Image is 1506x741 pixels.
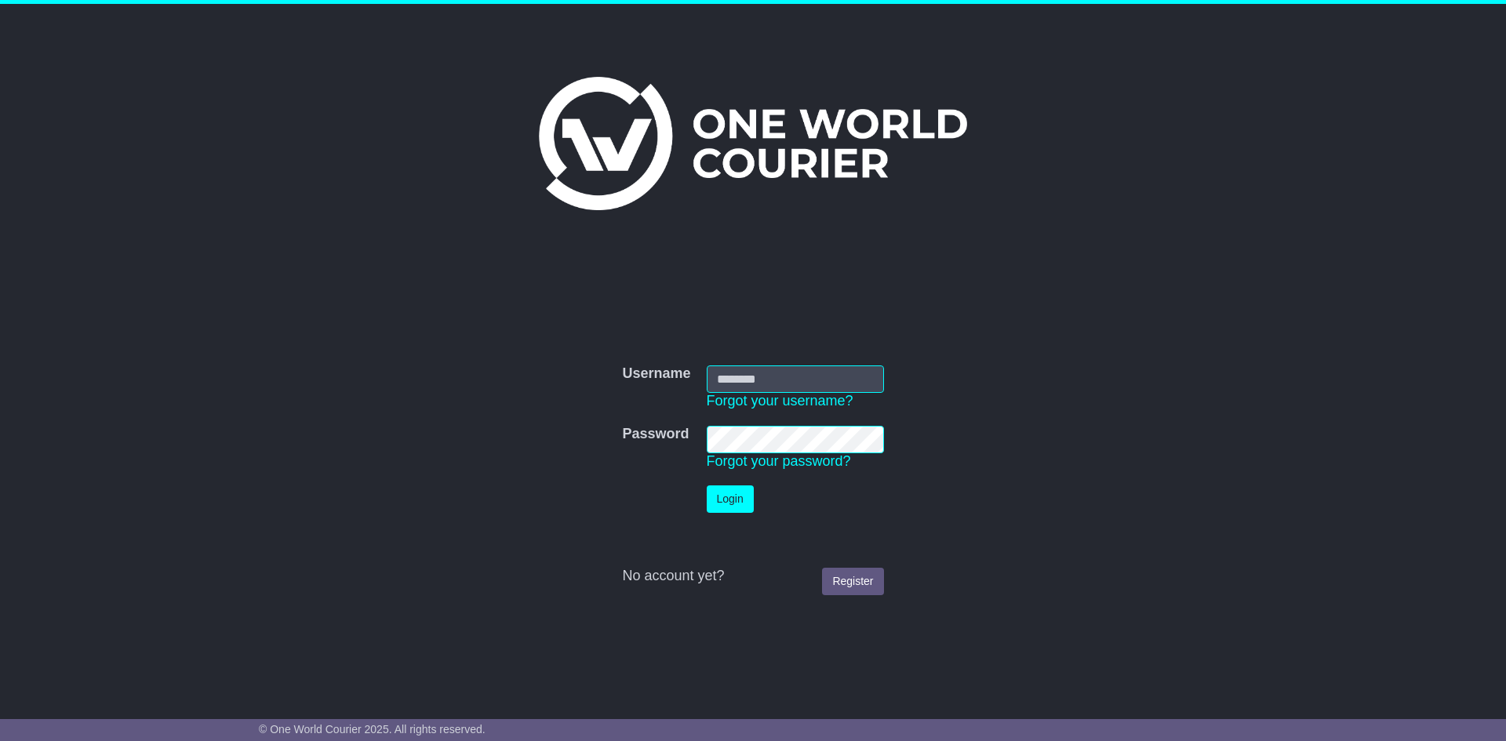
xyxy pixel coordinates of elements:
a: Register [822,568,883,595]
a: Forgot your password? [707,453,851,469]
div: No account yet? [622,568,883,585]
label: Password [622,426,689,443]
label: Username [622,365,690,383]
button: Login [707,485,754,513]
span: © One World Courier 2025. All rights reserved. [259,723,486,736]
a: Forgot your username? [707,393,853,409]
img: One World [539,77,967,210]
